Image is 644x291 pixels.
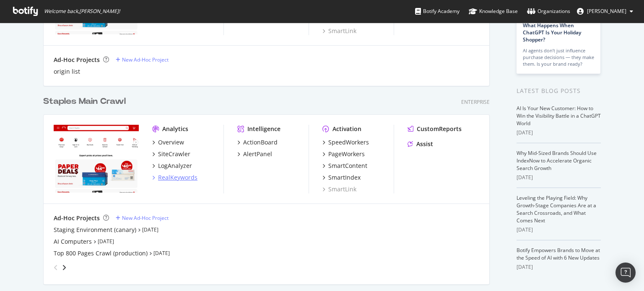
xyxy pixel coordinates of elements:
[328,138,369,147] div: SpeedWorkers
[322,27,356,35] a: SmartLink
[615,263,636,283] div: Open Intercom Messenger
[162,125,188,133] div: Analytics
[587,8,626,15] span: Taylor Brantley
[50,261,61,274] div: angle-left
[517,105,601,127] a: AI Is Your New Customer: How to Win the Visibility Battle in a ChatGPT World
[416,140,433,148] div: Assist
[517,86,601,95] div: Latest Blog Posts
[322,173,361,182] a: SmartIndex
[417,125,462,133] div: CustomReports
[54,67,80,76] a: origin list
[517,247,600,261] a: Botify Empowers Brands to Move at the Speed of AI with 6 New Updates
[247,125,280,133] div: Intelligence
[54,249,148,258] a: Top 800 Pages Crawl (production)
[152,173,197,182] a: RealKeywords
[523,22,581,43] a: What Happens When ChatGPT Is Your Holiday Shopper?
[332,125,361,133] div: Activation
[44,8,120,15] span: Welcome back, [PERSON_NAME] !
[158,138,184,147] div: Overview
[328,150,365,158] div: PageWorkers
[469,7,518,15] div: Knowledge Base
[408,140,433,148] a: Assist
[43,95,129,108] a: Staples Main Crawl
[54,56,100,64] div: Ad-Hoc Projects
[328,173,361,182] div: SmartIndex
[153,250,170,257] a: [DATE]
[61,263,67,272] div: angle-right
[415,7,460,15] div: Botify Academy
[152,138,184,147] a: Overview
[43,95,126,108] div: Staples Main Crawl
[517,174,601,181] div: [DATE]
[54,237,92,246] a: AI Computers
[328,162,367,170] div: SmartContent
[122,214,169,221] div: New Ad-Hoc Project
[517,149,597,172] a: Why Mid-Sized Brands Should Use IndexNow to Accelerate Organic Search Growth
[322,185,356,193] a: SmartLink
[54,125,139,193] img: staples.com
[517,129,601,136] div: [DATE]
[237,150,272,158] a: AlertPanel
[158,162,192,170] div: LogAnalyzer
[243,138,278,147] div: ActionBoard
[54,226,136,234] a: Staging Environment (canary)
[152,150,190,158] a: SiteCrawler
[322,138,369,147] a: SpeedWorkers
[527,7,570,15] div: Organizations
[408,125,462,133] a: CustomReports
[98,238,114,245] a: [DATE]
[517,263,601,271] div: [DATE]
[322,162,367,170] a: SmartContent
[142,226,158,233] a: [DATE]
[322,150,365,158] a: PageWorkers
[523,47,594,67] div: AI agents don’t just influence purchase decisions — they make them. Is your brand ready?
[158,150,190,158] div: SiteCrawler
[54,214,100,222] div: Ad-Hoc Projects
[243,150,272,158] div: AlertPanel
[517,226,601,234] div: [DATE]
[158,173,197,182] div: RealKeywords
[461,98,490,106] div: Enterprise
[237,138,278,147] a: ActionBoard
[116,214,169,221] a: New Ad-Hoc Project
[116,56,169,63] a: New Ad-Hoc Project
[570,5,640,18] button: [PERSON_NAME]
[517,194,596,224] a: Leveling the Playing Field: Why Growth-Stage Companies Are at a Search Crossroads, and What Comes...
[122,56,169,63] div: New Ad-Hoc Project
[152,162,192,170] a: LogAnalyzer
